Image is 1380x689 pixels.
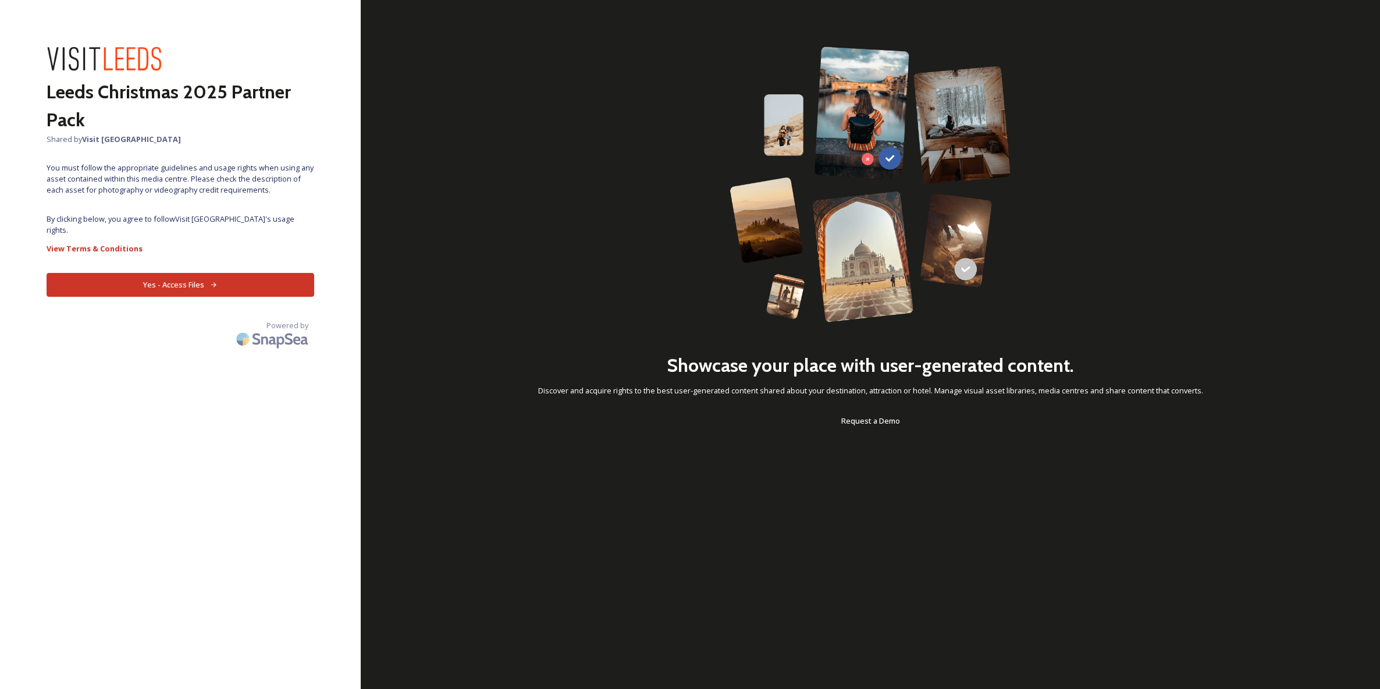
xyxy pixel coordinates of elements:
button: Yes - Access Files [47,273,314,297]
h2: Showcase your place with user-generated content. [667,351,1074,379]
span: Powered by [266,320,308,331]
img: download%20(2).png [47,47,163,72]
h2: Leeds Christmas 2025 Partner Pack [47,78,314,134]
span: Shared by [47,134,314,145]
span: Request a Demo [841,415,900,426]
a: View Terms & Conditions [47,241,314,255]
strong: Visit [GEOGRAPHIC_DATA] [82,134,181,144]
span: You must follow the appropriate guidelines and usage rights when using any asset contained within... [47,162,314,196]
img: 63b42ca75bacad526042e722_Group%20154-p-800.png [730,47,1011,322]
strong: View Terms & Conditions [47,243,143,254]
a: Request a Demo [841,414,900,428]
span: By clicking below, you agree to follow Visit [GEOGRAPHIC_DATA] 's usage rights. [47,214,314,236]
img: SnapSea Logo [233,325,314,353]
span: Discover and acquire rights to the best user-generated content shared about your destination, att... [538,385,1203,396]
